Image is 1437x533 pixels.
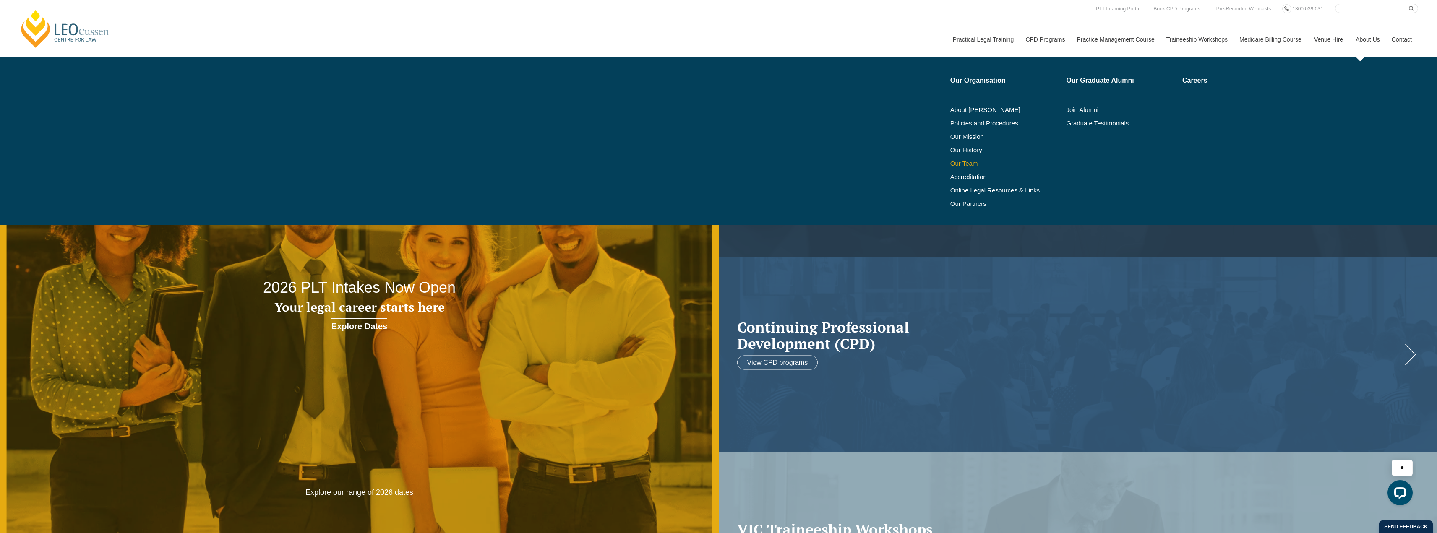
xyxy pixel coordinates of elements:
a: Our Mission [950,133,1040,140]
a: Venue Hire [1308,21,1349,57]
a: Our Team [950,160,1061,167]
a: About [PERSON_NAME] [950,107,1061,113]
a: Our Graduate Alumni [1066,77,1176,84]
a: Graduate Testimonials [1066,120,1176,127]
iframe: LiveChat chat widget [1299,445,1416,512]
a: Online Legal Resources & Links [950,187,1061,194]
a: Medicare Billing Course [1233,21,1308,57]
span: 1300 039 031 [1292,6,1323,12]
h3: Your legal career starts here [144,300,575,314]
a: PLT Learning Portal [1094,4,1142,13]
a: View CPD programs [737,356,818,370]
a: Practical Legal Training [947,21,1020,57]
a: Book CPD Programs [1151,4,1202,13]
a: Our Organisation [950,77,1061,84]
p: Explore our range of 2026 dates [216,488,503,497]
a: CPD Programs [1019,21,1070,57]
a: 1300 039 031 [1290,4,1325,13]
a: Continuing ProfessionalDevelopment (CPD) [737,319,1402,351]
a: Join Alumni [1066,107,1176,113]
a: [PERSON_NAME] Centre for Law [19,9,112,49]
a: Explore Dates [331,318,387,335]
h2: Continuing Professional Development (CPD) [737,319,1402,351]
a: Pre-Recorded Webcasts [1214,4,1273,13]
h2: 2026 PLT Intakes Now Open [144,279,575,296]
a: Policies and Procedures [950,120,1061,127]
a: Our Partners [950,200,1061,207]
a: Accreditation [950,174,1061,180]
a: Contact [1385,21,1418,57]
a: Traineeship Workshops [1160,21,1233,57]
a: About Us [1349,21,1385,57]
a: Our History [950,147,1061,153]
a: Careers [1182,77,1278,84]
a: Practice Management Course [1071,21,1160,57]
